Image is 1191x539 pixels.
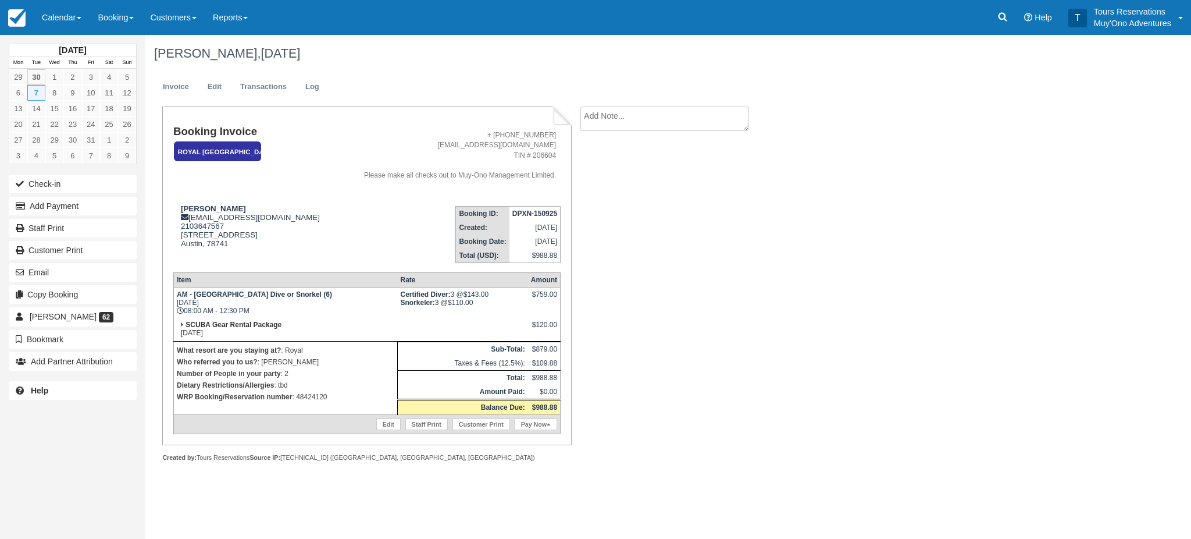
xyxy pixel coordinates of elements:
[118,116,136,132] a: 26
[1024,13,1032,22] i: Help
[82,69,100,85] a: 3
[100,132,118,148] a: 1
[173,126,337,138] h1: Booking Invoice
[9,175,137,193] button: Check-in
[456,206,509,221] th: Booking ID:
[27,148,45,164] a: 4
[154,76,198,98] a: Invoice
[397,342,527,356] th: Sub-Total:
[9,101,27,116] a: 13
[397,399,527,414] th: Balance Due:
[528,272,561,287] th: Amount
[177,356,394,368] p: : [PERSON_NAME]
[100,148,118,164] a: 8
[397,370,527,385] th: Total:
[173,141,257,162] a: Royal [GEOGRAPHIC_DATA]
[82,85,100,101] a: 10
[174,141,261,162] em: Royal [GEOGRAPHIC_DATA]
[99,312,113,322] span: 62
[9,285,137,304] button: Copy Booking
[118,148,136,164] a: 9
[9,263,137,282] button: Email
[341,130,557,180] address: + [PHONE_NUMBER] [EMAIL_ADDRESS][DOMAIN_NAME] TIN # 206604 Please make all checks out to Muy-Ono ...
[448,299,473,307] span: $110.00
[45,85,63,101] a: 8
[199,76,230,98] a: Edit
[100,85,118,101] a: 11
[177,381,274,389] strong: Dietary Restrictions/Allergies
[509,235,561,249] td: [DATE]
[118,56,136,69] th: Sun
[118,69,136,85] a: 5
[528,370,561,385] td: $988.88
[397,272,527,287] th: Rate
[100,101,118,116] a: 18
[9,307,137,326] a: [PERSON_NAME] 62
[118,101,136,116] a: 19
[9,330,137,349] button: Bookmark
[100,116,118,132] a: 25
[59,45,86,55] strong: [DATE]
[82,116,100,132] a: 24
[82,101,100,116] a: 17
[1094,6,1171,17] p: Tours Reservations
[509,249,561,263] td: $988.88
[63,69,81,85] a: 2
[405,419,448,430] a: Staff Print
[181,204,246,213] strong: [PERSON_NAME]
[9,132,27,148] a: 27
[376,419,401,430] a: Edit
[9,69,27,85] a: 29
[100,56,118,69] th: Sat
[512,210,557,218] strong: DPXN-150925
[9,116,27,132] a: 20
[63,132,81,148] a: 30
[177,345,394,356] p: : Royal
[186,321,281,329] strong: SCUBA Gear Rental Package
[9,85,27,101] a: 6
[45,101,63,116] a: 15
[397,385,527,400] th: Amount Paid:
[45,148,63,164] a: 5
[63,56,81,69] th: Thu
[82,132,100,148] a: 31
[9,197,137,215] button: Add Payment
[531,321,557,338] div: $120.00
[173,318,397,342] td: [DATE]
[63,148,81,164] a: 6
[177,393,292,401] strong: WRP Booking/Reservation number
[397,287,527,318] td: 3 @ 3 @
[9,219,137,237] a: Staff Print
[27,56,45,69] th: Tue
[1068,9,1087,27] div: T
[1035,13,1052,22] span: Help
[509,221,561,235] td: [DATE]
[177,358,258,366] strong: Who referred you to us?
[515,419,557,430] a: Pay Now
[118,85,136,101] a: 12
[177,346,281,354] strong: What resort are you staying at?
[63,85,81,101] a: 9
[1094,17,1171,29] p: Muy'Ono Adventures
[177,380,394,391] p: : tbd
[154,47,1030,61] h1: [PERSON_NAME],
[45,56,63,69] th: Wed
[45,116,63,132] a: 22
[45,69,63,85] a: 1
[452,419,510,430] a: Customer Print
[27,101,45,116] a: 14
[177,370,281,378] strong: Number of People in your party
[456,235,509,249] th: Booking Date:
[82,148,100,164] a: 7
[27,85,45,101] a: 7
[63,116,81,132] a: 23
[463,290,488,299] span: $143.00
[118,132,136,148] a: 2
[249,454,280,461] strong: Source IP:
[162,454,197,461] strong: Created by:
[31,386,48,395] b: Help
[173,272,397,287] th: Item
[63,101,81,116] a: 16
[173,287,397,318] td: [DATE] 08:00 AM - 12:30 PM
[456,249,509,263] th: Total (USD):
